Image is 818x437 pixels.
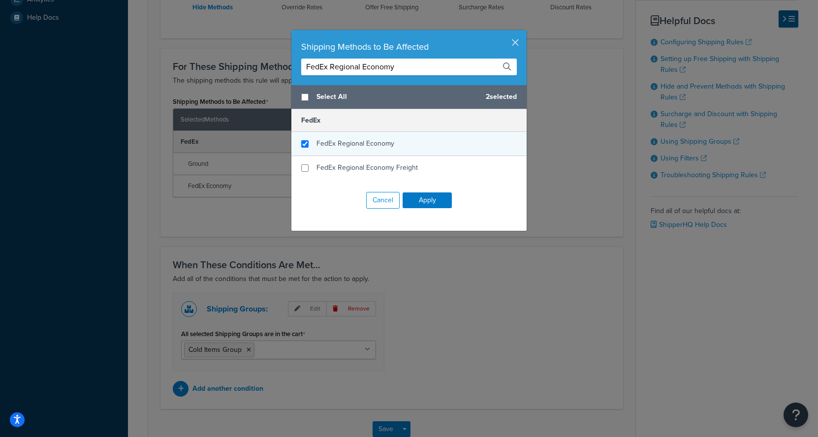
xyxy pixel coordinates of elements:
div: Shipping Methods to Be Affected [301,40,517,54]
div: 2 selected [291,85,527,109]
h5: FedEx [291,109,527,132]
span: Select All [316,90,478,104]
input: Search [301,59,517,75]
button: Apply [403,192,452,208]
span: FedEx Regional Economy Freight [316,162,418,173]
span: FedEx Regional Economy [316,138,394,149]
button: Cancel [366,192,400,209]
